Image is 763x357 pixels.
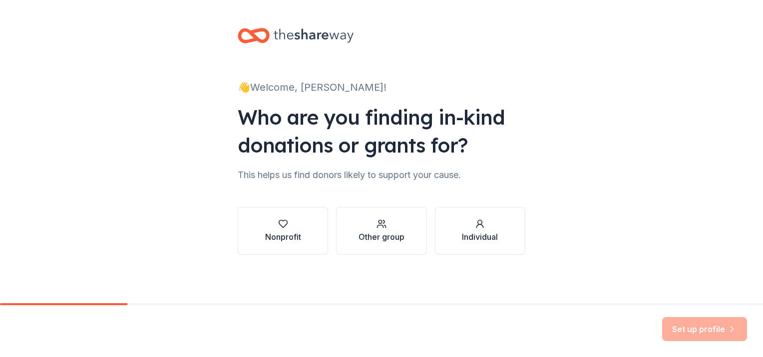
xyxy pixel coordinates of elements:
div: 👋 Welcome, [PERSON_NAME]! [238,79,525,95]
div: This helps us find donors likely to support your cause. [238,167,525,183]
div: Other group [359,231,404,243]
div: Nonprofit [265,231,301,243]
div: Who are you finding in-kind donations or grants for? [238,103,525,159]
button: Nonprofit [238,207,328,255]
button: Other group [336,207,426,255]
button: Individual [435,207,525,255]
div: Individual [462,231,498,243]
